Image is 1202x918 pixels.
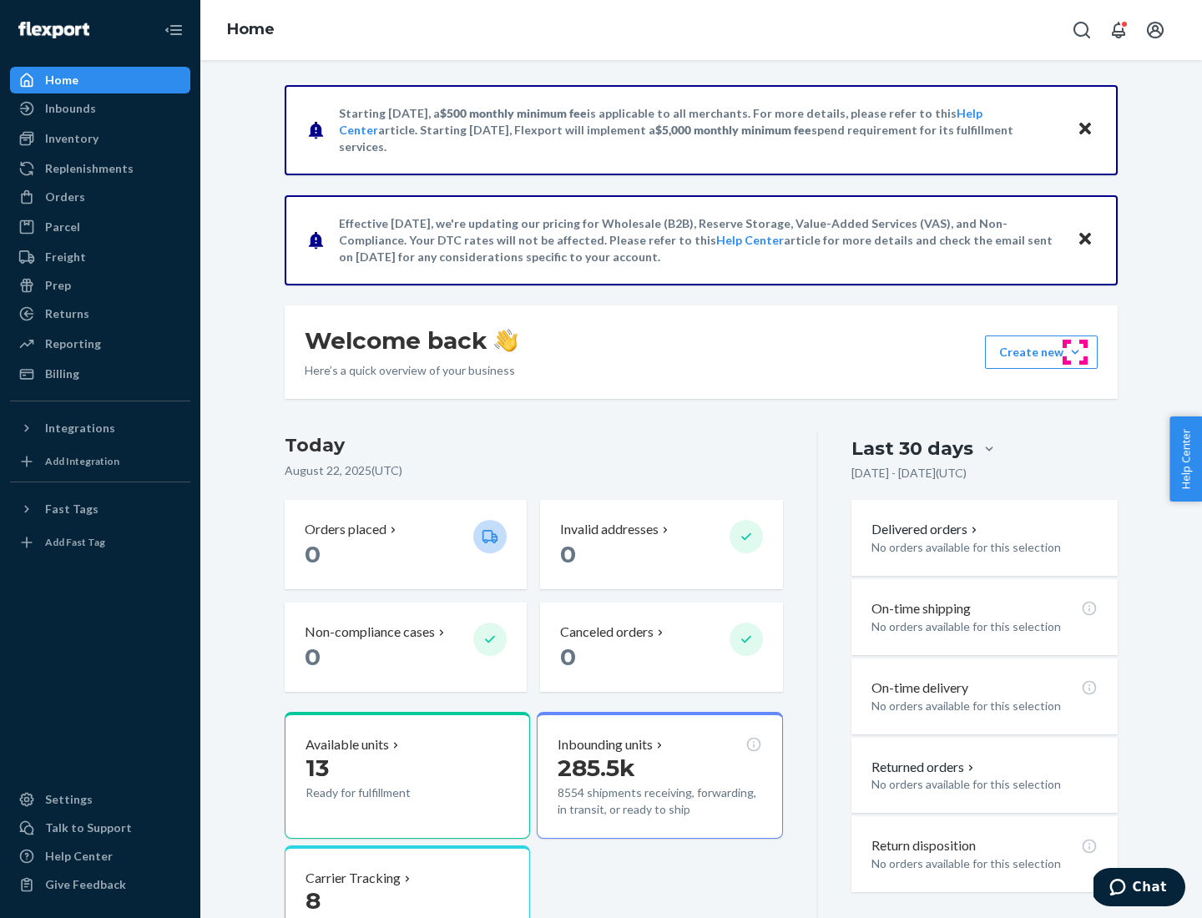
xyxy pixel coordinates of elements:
span: 285.5k [558,754,635,782]
img: hand-wave emoji [494,329,518,352]
p: No orders available for this selection [871,618,1098,635]
button: Close [1074,118,1096,142]
a: Settings [10,786,190,813]
a: Returns [10,300,190,327]
div: Talk to Support [45,820,132,836]
p: Return disposition [871,836,976,855]
a: Inventory [10,125,190,152]
button: Close [1074,228,1096,252]
button: Give Feedback [10,871,190,898]
div: Replenishments [45,160,134,177]
button: Orders placed 0 [285,500,527,589]
div: Settings [45,791,93,808]
span: 8 [306,886,321,915]
div: Orders [45,189,85,205]
p: No orders available for this selection [871,698,1098,714]
p: Carrier Tracking [306,869,401,888]
button: Delivered orders [871,520,981,539]
p: Orders placed [305,520,386,539]
a: Billing [10,361,190,387]
img: Flexport logo [18,22,89,38]
div: Inventory [45,130,98,147]
a: Prep [10,272,190,299]
button: Close Navigation [157,13,190,47]
p: Canceled orders [560,623,654,642]
p: August 22, 2025 ( UTC ) [285,462,783,479]
div: Freight [45,249,86,265]
p: On-time shipping [871,599,971,618]
button: Non-compliance cases 0 [285,603,527,692]
div: Home [45,72,78,88]
span: 0 [560,540,576,568]
span: $500 monthly minimum fee [440,106,587,120]
button: Open account menu [1139,13,1172,47]
button: Open notifications [1102,13,1135,47]
button: Available units13Ready for fulfillment [285,712,530,839]
button: Canceled orders 0 [540,603,782,692]
a: Inbounds [10,95,190,122]
p: Starting [DATE], a is applicable to all merchants. For more details, please refer to this article... [339,105,1061,155]
button: Invalid addresses 0 [540,500,782,589]
div: Inbounds [45,100,96,117]
div: Add Integration [45,454,119,468]
a: Replenishments [10,155,190,182]
iframe: Opens a widget where you can chat to one of our agents [1093,868,1185,910]
h3: Today [285,432,783,459]
div: Returns [45,305,89,322]
p: [DATE] - [DATE] ( UTC ) [851,465,967,482]
div: Last 30 days [851,436,973,462]
p: No orders available for this selection [871,776,1098,793]
p: Effective [DATE], we're updating our pricing for Wholesale (B2B), Reserve Storage, Value-Added Se... [339,215,1061,265]
button: Integrations [10,415,190,441]
button: Create new [985,335,1098,369]
p: No orders available for this selection [871,855,1098,872]
ol: breadcrumbs [214,6,288,54]
a: Help Center [10,843,190,870]
div: Billing [45,366,79,382]
a: Add Fast Tag [10,529,190,556]
span: $5,000 monthly minimum fee [655,123,811,137]
div: Help Center [45,848,113,865]
div: Fast Tags [45,501,98,517]
p: On-time delivery [871,678,968,698]
button: Inbounding units285.5k8554 shipments receiving, forwarding, in transit, or ready to ship [537,712,782,839]
a: Help Center [716,233,784,247]
a: Reporting [10,330,190,357]
p: Ready for fulfillment [306,784,460,801]
div: Give Feedback [45,876,126,893]
button: Returned orders [871,758,977,777]
span: 0 [305,540,321,568]
button: Fast Tags [10,496,190,522]
a: Orders [10,184,190,210]
div: Integrations [45,420,115,436]
p: 8554 shipments receiving, forwarding, in transit, or ready to ship [558,784,761,818]
button: Help Center [1169,416,1202,502]
p: Available units [306,735,389,754]
p: Invalid addresses [560,520,659,539]
h1: Welcome back [305,325,518,356]
p: Non-compliance cases [305,623,435,642]
span: 0 [305,643,321,671]
a: Add Integration [10,448,190,475]
span: 13 [306,754,329,782]
div: Parcel [45,219,80,235]
div: Reporting [45,335,101,352]
p: Inbounding units [558,735,653,754]
div: Prep [45,277,71,294]
button: Open Search Box [1065,13,1098,47]
a: Home [227,20,275,38]
a: Freight [10,244,190,270]
a: Home [10,67,190,93]
span: 0 [560,643,576,671]
p: Here’s a quick overview of your business [305,362,518,379]
div: Add Fast Tag [45,535,105,549]
p: No orders available for this selection [871,539,1098,556]
button: Talk to Support [10,815,190,841]
a: Parcel [10,214,190,240]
